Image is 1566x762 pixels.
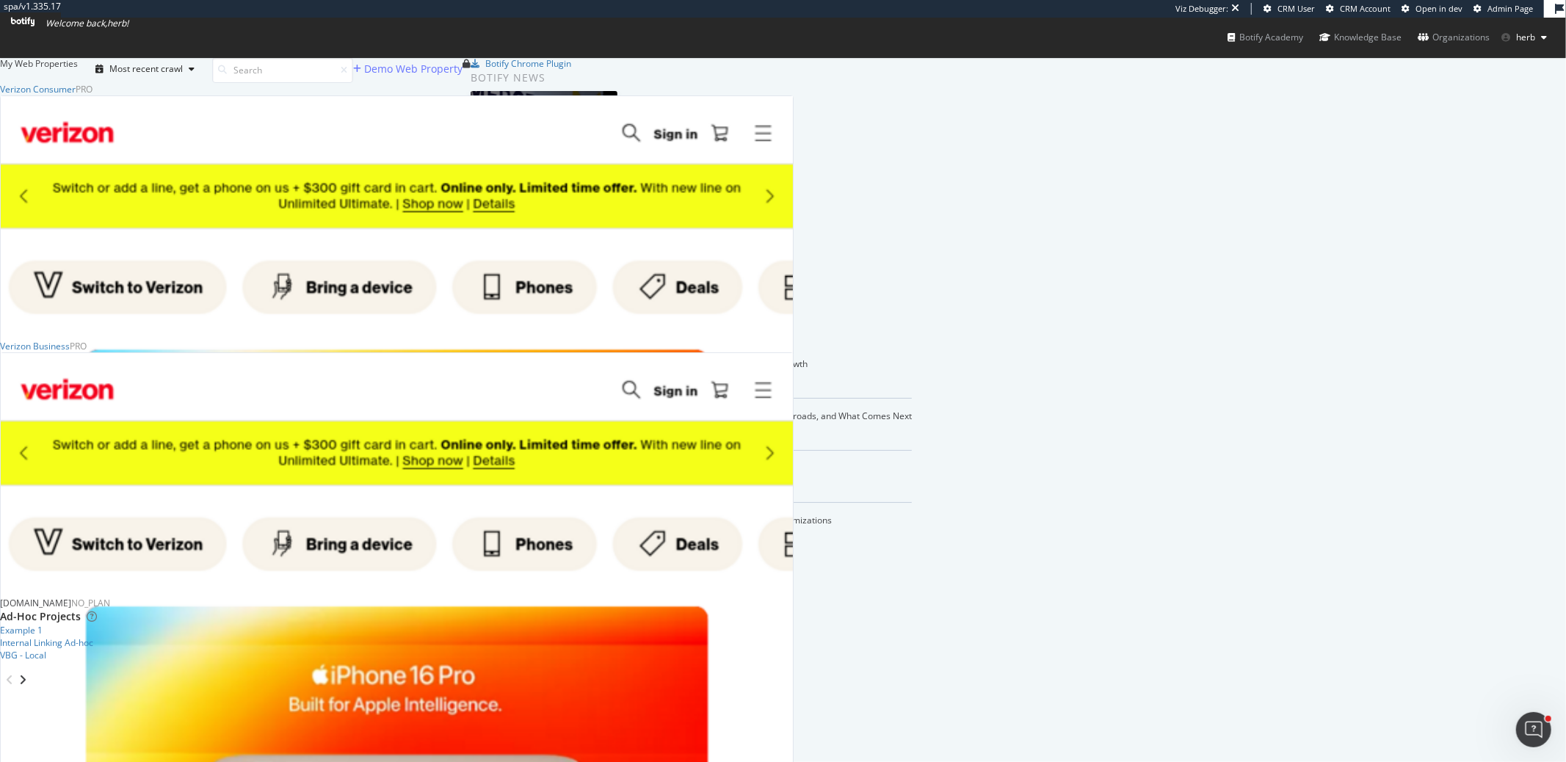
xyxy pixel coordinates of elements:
[71,597,110,609] div: NO_PLAN
[353,62,463,75] a: Demo Web Property
[485,57,571,70] div: Botify Chrome Plugin
[1487,3,1533,14] span: Admin Page
[1516,712,1551,747] iframe: Intercom live chat
[46,18,128,29] span: Welcome back, herb !
[1175,3,1228,15] div: Viz Debugger:
[1228,30,1303,45] div: Botify Academy
[1277,3,1315,14] span: CRM User
[471,70,912,86] div: Botify news
[90,57,200,81] button: Most recent crawl
[1228,18,1303,57] a: Botify Academy
[1402,3,1462,15] a: Open in dev
[1418,18,1490,57] a: Organizations
[1490,26,1559,49] button: herb
[1264,3,1315,15] a: CRM User
[1319,30,1402,45] div: Knowledge Base
[212,57,353,83] input: Search
[19,674,26,686] div: angle-right
[1418,30,1490,45] div: Organizations
[1516,31,1535,43] span: herb
[109,65,183,73] div: Most recent crawl
[1415,3,1462,14] span: Open in dev
[70,340,87,352] div: Pro
[1473,3,1533,15] a: Admin Page
[1340,3,1391,14] span: CRM Account
[364,62,463,76] div: Demo Web Property
[76,83,93,95] div: Pro
[1326,3,1391,15] a: CRM Account
[1319,18,1402,57] a: Knowledge Base
[353,57,463,81] button: Demo Web Property
[1,96,793,730] img: verizon.com
[471,57,571,70] a: Botify Chrome Plugin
